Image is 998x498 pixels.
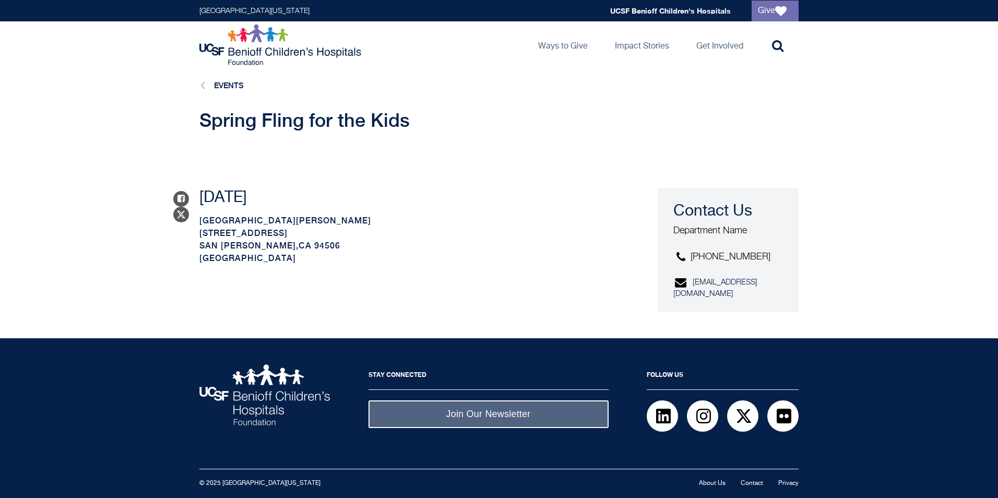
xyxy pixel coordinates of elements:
[199,480,320,487] small: © 2025 [GEOGRAPHIC_DATA][US_STATE]
[610,6,731,15] a: UCSF Benioff Children's Hospitals
[214,81,244,90] a: Events
[199,7,310,15] a: [GEOGRAPHIC_DATA][US_STATE]
[688,21,752,68] a: Get Involved
[199,109,410,131] span: Spring Fling for the Kids
[530,21,596,68] a: Ways to Give
[199,241,296,251] span: San [PERSON_NAME]
[673,201,787,222] h3: Contact Us
[647,364,799,390] h2: Follow Us
[369,364,609,390] h2: Stay Connected
[607,21,678,68] a: Impact Stories
[199,215,601,265] p: ,
[369,400,609,428] a: Join Our Newsletter
[299,241,312,251] span: CA
[199,228,288,238] span: [STREET_ADDRESS]
[199,364,330,425] img: UCSF Benioff Children's Hospitals
[199,216,371,226] span: [GEOGRAPHIC_DATA][PERSON_NAME]
[673,224,787,238] p: Department Name
[741,480,763,487] a: Contact
[199,24,364,66] img: Logo for UCSF Benioff Children's Hospitals Foundation
[199,253,296,263] span: [GEOGRAPHIC_DATA]
[778,480,799,487] a: Privacy
[199,188,601,207] p: [DATE]
[314,241,340,251] span: 94506
[699,480,726,487] a: About Us
[673,251,787,264] p: [PHONE_NUMBER]
[752,1,799,21] a: Give
[673,278,757,298] a: [EMAIL_ADDRESS][DOMAIN_NAME]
